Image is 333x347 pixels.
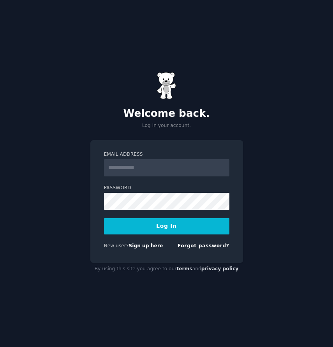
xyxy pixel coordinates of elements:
label: Password [104,185,229,192]
p: Log in your account. [90,122,243,129]
button: Log In [104,218,229,234]
a: terms [176,266,192,271]
a: privacy policy [201,266,239,271]
a: Sign up here [129,243,163,248]
h2: Welcome back. [90,107,243,120]
label: Email Address [104,151,229,158]
img: Gummy Bear [157,72,176,99]
a: Forgot password? [178,243,229,248]
div: By using this site you agree to our and [90,263,243,275]
span: New user? [104,243,129,248]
